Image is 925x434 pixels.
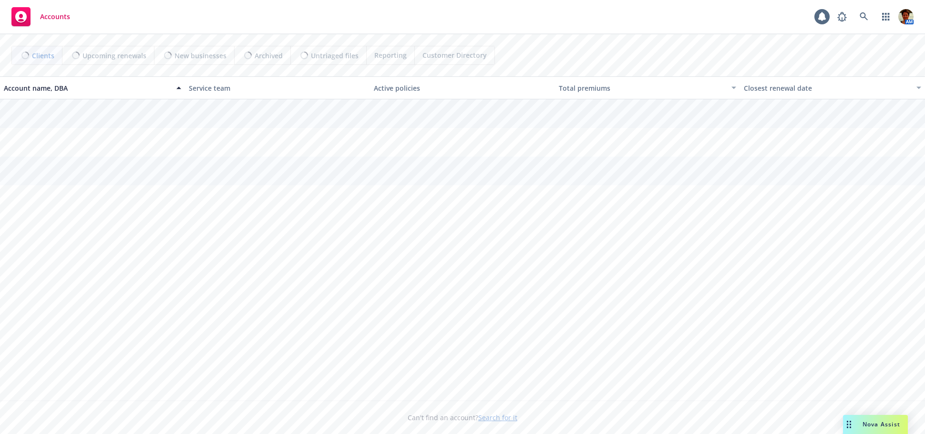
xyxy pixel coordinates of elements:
div: Active policies [374,83,551,93]
div: Total premiums [559,83,726,93]
a: Report a Bug [832,7,852,26]
a: Search for it [478,413,517,422]
a: Search [854,7,874,26]
span: Untriaged files [311,51,359,61]
button: Closest renewal date [740,76,925,99]
span: New businesses [175,51,226,61]
button: Active policies [370,76,555,99]
div: Closest renewal date [744,83,911,93]
span: Archived [255,51,283,61]
span: Accounts [40,13,70,21]
a: Accounts [8,3,74,30]
button: Total premiums [555,76,740,99]
a: Switch app [876,7,895,26]
span: Nova Assist [863,420,900,428]
button: Nova Assist [843,415,908,434]
span: Upcoming renewals [82,51,146,61]
span: Clients [32,51,54,61]
span: Reporting [374,50,407,60]
div: Service team [189,83,366,93]
img: photo [898,9,914,24]
span: Customer Directory [422,50,487,60]
div: Drag to move [843,415,855,434]
div: Account name, DBA [4,83,171,93]
button: Service team [185,76,370,99]
span: Can't find an account? [408,413,517,423]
